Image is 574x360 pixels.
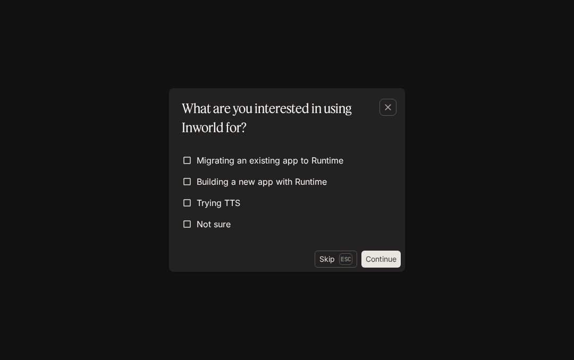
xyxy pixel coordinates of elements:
[197,218,231,230] span: Not sure
[361,251,401,268] button: Continue
[197,175,327,188] span: Building a new app with Runtime
[182,99,388,137] p: What are you interested in using Inworld for?
[197,154,343,167] span: Migrating an existing app to Runtime
[197,196,240,209] span: Trying TTS
[315,251,357,268] button: SkipEsc
[339,253,352,265] p: Esc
